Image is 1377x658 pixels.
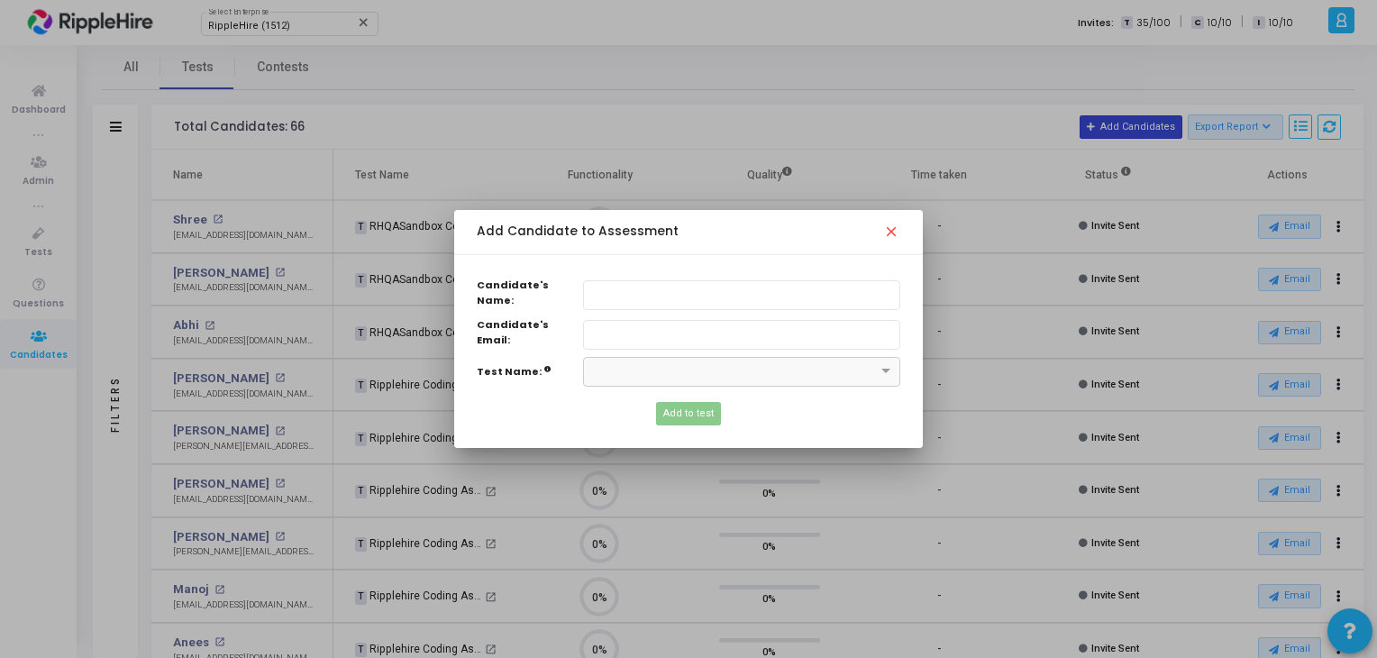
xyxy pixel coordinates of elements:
[883,224,905,245] mat-icon: close
[477,278,582,307] label: Candidate's Name:
[663,407,714,422] span: Add to test
[656,402,721,425] button: Add to test
[477,224,679,240] h5: Add Candidate to Assessment
[477,364,542,379] label: Test Name:
[477,317,582,347] label: Candidate's Email:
